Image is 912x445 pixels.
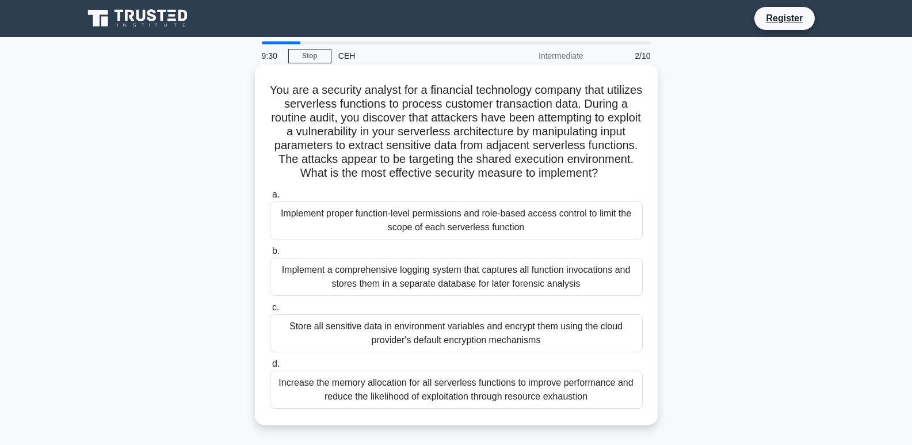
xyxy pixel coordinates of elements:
span: c. [272,302,279,312]
span: b. [272,246,280,256]
span: a. [272,189,280,199]
div: Implement a comprehensive logging system that captures all function invocations and stores them i... [270,258,643,296]
div: 2/10 [590,44,658,67]
h5: You are a security analyst for a financial technology company that utilizes serverless functions ... [269,83,644,181]
div: Implement proper function-level permissions and role-based access control to limit the scope of e... [270,201,643,239]
div: 9:30 [255,44,288,67]
a: Stop [288,49,331,63]
div: Store all sensitive data in environment variables and encrypt them using the cloud provider's def... [270,314,643,352]
div: Increase the memory allocation for all serverless functions to improve performance and reduce the... [270,371,643,409]
div: Intermediate [490,44,590,67]
a: Register [759,11,810,25]
span: d. [272,359,280,368]
div: CEH [331,44,490,67]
